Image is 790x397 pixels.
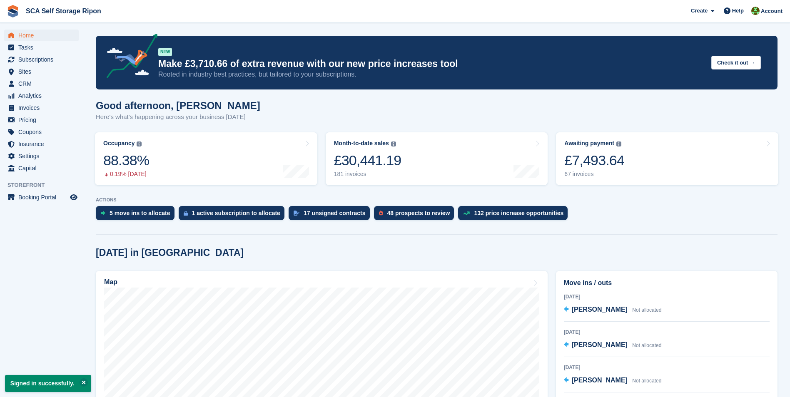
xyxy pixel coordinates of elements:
[761,7,783,15] span: Account
[18,191,68,203] span: Booking Portal
[158,48,172,56] div: NEW
[632,342,661,348] span: Not allocated
[18,162,68,174] span: Capital
[334,140,389,147] div: Month-to-date sales
[18,78,68,89] span: CRM
[100,34,158,81] img: price-adjustments-announcement-icon-8257ccfd72463d97f412b2fc003d46551f7dbcb40ab6d574587a9cd5c0d94...
[103,140,135,147] div: Occupancy
[96,112,260,122] p: Here's what's happening across your business [DATE]
[564,364,770,371] div: [DATE]
[572,341,628,348] span: [PERSON_NAME]
[556,132,778,185] a: Awaiting payment £7,493.64 67 invoices
[711,56,761,69] button: Check it out →
[158,58,705,70] p: Make £3,710.66 of extra revenue with our new price increases tool
[69,192,79,202] a: Preview store
[22,4,105,18] a: SCA Self Storage Ripon
[326,132,548,185] a: Month-to-date sales £30,441.19 181 invoices
[572,377,628,384] span: [PERSON_NAME]
[7,181,83,189] span: Storefront
[4,42,79,53] a: menu
[18,126,68,138] span: Coupons
[564,375,662,386] a: [PERSON_NAME] Not allocated
[103,171,149,178] div: 0.19% [DATE]
[564,340,662,351] a: [PERSON_NAME] Not allocated
[96,100,260,111] h1: Good afternoon, [PERSON_NAME]
[137,141,142,146] img: icon-info-grey-7440780725fd019a000dd9b08b2336e03edf1995a4989e88bcd33f0948082b44.svg
[4,78,79,89] a: menu
[101,211,105,216] img: move_ins_to_allocate_icon-fdf77a2bb77ea45bf5b3d319d69a93e2d87916cf1d5bf7949dd705db3b84f3ca.svg
[4,66,79,77] a: menu
[96,206,179,224] a: 5 move ins to allocate
[304,210,366,216] div: 17 unsigned contracts
[572,306,628,313] span: [PERSON_NAME]
[751,7,760,15] img: Kelly Neesham
[18,30,68,41] span: Home
[7,5,19,17] img: stora-icon-8386f47178a22dfd0bd8f6a31ec36ba5ce8667c1dd55bd0f319d3a0aa187defe.svg
[632,378,661,384] span: Not allocated
[18,90,68,102] span: Analytics
[184,211,188,216] img: active_subscription_to_allocate_icon-d502201f5373d7db506a760aba3b589e785aa758c864c3986d89f69b8ff3...
[4,162,79,174] a: menu
[391,141,396,146] img: icon-info-grey-7440780725fd019a000dd9b08b2336e03edf1995a4989e88bcd33f0948082b44.svg
[103,152,149,169] div: 88.38%
[374,206,459,224] a: 48 prospects to review
[18,42,68,53] span: Tasks
[5,375,91,392] p: Signed in successfully.
[18,138,68,150] span: Insurance
[463,211,470,215] img: price_increase_opportunities-93ffe204e8149a01c8c9dc8f82e8f89637d9d84a8eef4429ea346261dce0b2c0.svg
[294,211,299,216] img: contract_signature_icon-13c848040528278c33f63329250d36e43548de30e8caae1d1a13099fd9432cc5.svg
[289,206,374,224] a: 17 unsigned contracts
[192,210,280,216] div: 1 active subscription to allocate
[158,70,705,79] p: Rooted in industry best practices, but tailored to your subscriptions.
[18,150,68,162] span: Settings
[334,152,401,169] div: £30,441.19
[564,152,624,169] div: £7,493.64
[564,278,770,288] h2: Move ins / outs
[379,211,383,216] img: prospect-51fa495bee0391a8d652442698ab0144808aea92771e9ea1ae160a38d050c398.svg
[474,210,563,216] div: 132 price increase opportunities
[4,138,79,150] a: menu
[96,247,244,258] h2: [DATE] in [GEOGRAPHIC_DATA]
[564,328,770,336] div: [DATE]
[18,66,68,77] span: Sites
[179,206,289,224] a: 1 active subscription to allocate
[18,114,68,126] span: Pricing
[632,307,661,313] span: Not allocated
[4,191,79,203] a: menu
[4,114,79,126] a: menu
[334,171,401,178] div: 181 invoices
[4,30,79,41] a: menu
[95,132,317,185] a: Occupancy 88.38% 0.19% [DATE]
[110,210,170,216] div: 5 move ins to allocate
[732,7,744,15] span: Help
[691,7,708,15] span: Create
[564,171,624,178] div: 67 invoices
[564,140,614,147] div: Awaiting payment
[104,278,117,286] h2: Map
[4,126,79,138] a: menu
[564,305,662,315] a: [PERSON_NAME] Not allocated
[96,197,778,203] p: ACTIONS
[4,90,79,102] a: menu
[4,150,79,162] a: menu
[387,210,450,216] div: 48 prospects to review
[4,54,79,65] a: menu
[616,141,621,146] img: icon-info-grey-7440780725fd019a000dd9b08b2336e03edf1995a4989e88bcd33f0948082b44.svg
[564,293,770,300] div: [DATE]
[18,102,68,114] span: Invoices
[18,54,68,65] span: Subscriptions
[458,206,572,224] a: 132 price increase opportunities
[4,102,79,114] a: menu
